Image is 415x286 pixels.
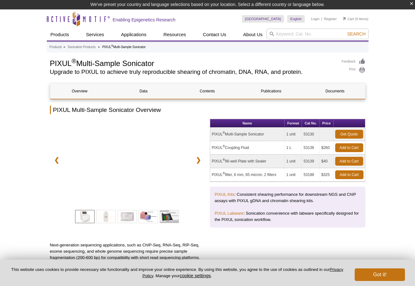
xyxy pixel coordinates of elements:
[47,29,73,41] a: Products
[215,211,243,216] a: PIXUL Labware
[98,45,100,49] li: »
[320,119,334,128] th: Price
[210,168,285,182] td: PIXUL filter, 6 mm, 65 micron, 2 filters
[302,155,319,168] td: 53139
[242,15,284,23] a: [GEOGRAPHIC_DATA]
[335,130,363,139] a: Get Quote
[285,128,302,141] td: 1 unit
[302,119,319,128] th: Cat No.
[223,131,225,135] sup: ®
[335,143,363,152] a: Add to Cart
[302,141,319,155] td: 53136
[266,29,369,39] input: Keyword, Cat. No.
[305,84,364,99] a: Documents
[114,84,173,99] a: Data
[72,58,76,64] sup: ®
[215,210,361,223] p: : Sonication convenience with labware specifically designed for the PIXUL sonication workflow.
[345,31,367,37] button: Search
[242,84,301,99] a: Publications
[342,58,365,65] a: Feedback
[311,17,319,21] a: Login
[192,153,205,167] a: ❯
[223,145,225,148] sup: ®
[180,273,211,278] button: cookie settings
[287,15,305,23] a: English
[285,141,302,155] td: 1 L
[199,29,230,41] a: Contact Us
[50,153,63,167] a: ❮
[50,58,336,68] h1: PIXUL Multi-Sample Sonicator
[320,155,334,168] td: $40
[223,172,225,175] sup: ®
[285,119,302,128] th: Format
[68,44,96,50] a: Sonication Products
[50,44,62,50] a: Products
[343,17,346,20] img: Your Cart
[343,15,369,23] li: (0 items)
[324,17,337,21] a: Register
[63,45,65,49] li: »
[210,141,285,155] td: PIXUL Coupling Fluid
[335,170,363,179] a: Add to Cart
[320,168,334,182] td: $325
[342,67,365,74] a: Print
[215,191,361,204] p: : Consistent shearing performance for downstream NGS and ChIP assays with PIXUL gDNA and chromati...
[347,31,365,36] span: Search
[117,29,150,41] a: Applications
[50,84,109,99] a: Overview
[210,128,285,141] td: PIXUL Multi-Sample Sonicator
[223,158,225,162] sup: ®
[302,128,319,141] td: 53130
[82,29,108,41] a: Services
[321,15,322,23] li: |
[50,242,205,273] p: Next-generation sequencing applications, such as ChIP-Seq, RNA-Seq, RIP-Seq, exome sequencing, an...
[111,44,113,47] sup: ®
[10,267,344,279] p: This website uses cookies to provide necessary site functionality and improve your online experie...
[355,268,405,281] button: Got it!
[285,168,302,182] td: 1 unit
[102,45,145,49] li: PIXUL Multi-Sample Sonicator
[50,69,336,75] h2: Upgrade to PIXUL to achieve truly reproducible shearing of chromatin, DNA, RNA, and protein.
[160,29,190,41] a: Resources
[285,155,302,168] td: 1 unit
[335,157,363,166] a: Add to Cart
[210,155,285,168] td: PIXUL 96-well Plate with Sealer
[343,17,354,21] a: Cart
[50,106,365,114] h2: PIXUL Multi-Sample Sonicator Overview
[302,168,319,182] td: 53198
[320,141,334,155] td: $260
[215,192,234,197] a: PIXUL Kits
[210,119,285,128] th: Name
[178,84,237,99] a: Contents
[142,267,343,278] a: Privacy Policy
[239,29,266,41] a: About Us
[113,17,176,23] h2: Enabling Epigenetics Research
